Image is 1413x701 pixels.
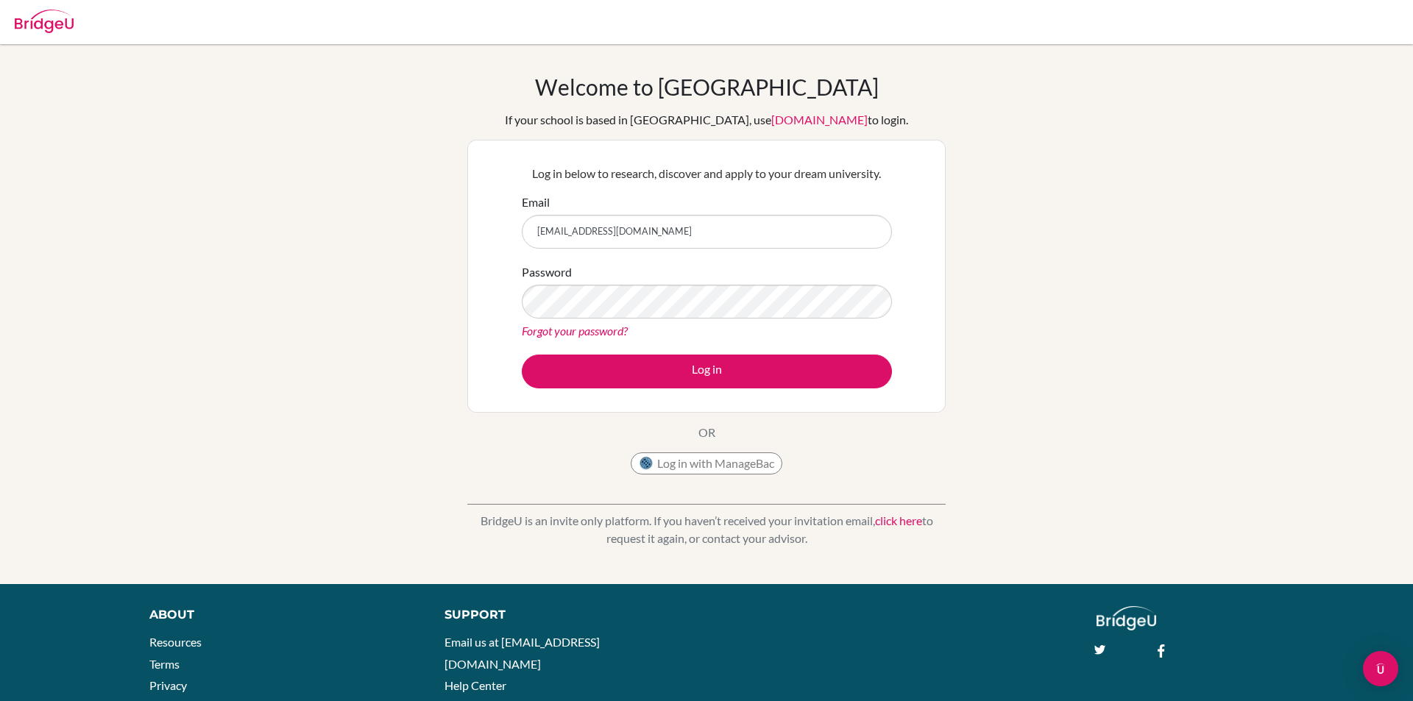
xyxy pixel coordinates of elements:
[522,263,572,281] label: Password
[1097,606,1156,630] img: logo_white@2x-f4f0deed5e89b7ecb1c2cc34c3e3d731f90f0f143d5ea2071677605dd97b5244.png
[445,635,600,671] a: Email us at [EMAIL_ADDRESS][DOMAIN_NAME]
[467,512,946,547] p: BridgeU is an invite only platform. If you haven’t received your invitation email, to request it ...
[149,678,187,692] a: Privacy
[631,452,782,474] button: Log in with ManageBac
[535,74,879,100] h1: Welcome to [GEOGRAPHIC_DATA]
[15,10,74,33] img: Bridge-U
[522,324,628,338] a: Forgot your password?
[522,193,550,211] label: Email
[698,424,715,441] p: OR
[445,678,506,692] a: Help Center
[445,606,690,624] div: Support
[505,111,908,129] div: If your school is based in [GEOGRAPHIC_DATA], use to login.
[149,606,411,624] div: About
[1363,651,1398,686] div: Open Intercom Messenger
[149,657,180,671] a: Terms
[149,635,202,649] a: Resources
[875,513,922,527] a: click here
[522,355,892,388] button: Log in
[771,113,868,127] a: [DOMAIN_NAME]
[522,165,892,182] p: Log in below to research, discover and apply to your dream university.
